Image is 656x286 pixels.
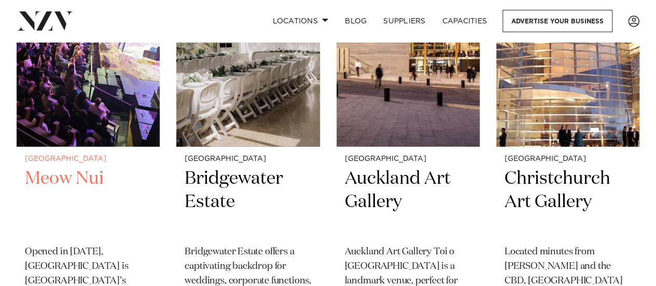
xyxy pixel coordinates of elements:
h2: Meow Nui [25,167,151,237]
h2: Bridgewater Estate [185,167,311,237]
h2: Auckland Art Gallery [345,167,471,237]
small: [GEOGRAPHIC_DATA] [185,155,311,163]
a: Advertise your business [503,10,612,32]
small: [GEOGRAPHIC_DATA] [345,155,471,163]
small: [GEOGRAPHIC_DATA] [505,155,631,163]
small: [GEOGRAPHIC_DATA] [25,155,151,163]
img: nzv-logo.png [17,11,73,30]
h2: Christchurch Art Gallery [505,167,631,237]
a: Locations [264,10,337,32]
a: BLOG [337,10,375,32]
a: SUPPLIERS [375,10,434,32]
a: Capacities [434,10,496,32]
